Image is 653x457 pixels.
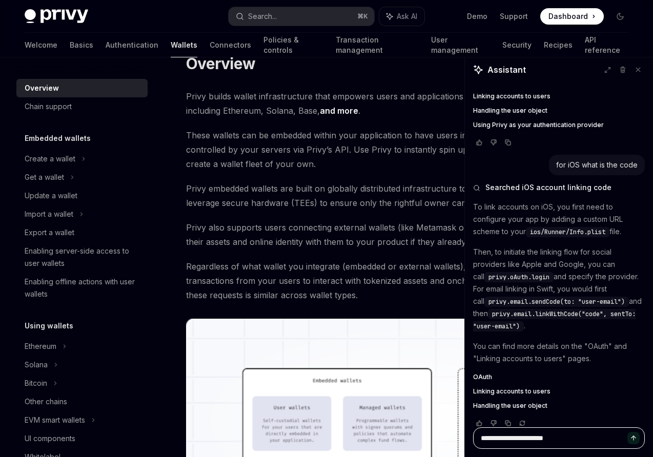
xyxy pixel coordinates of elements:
a: and more [320,106,358,116]
div: Other chains [25,396,67,408]
a: Enabling server-side access to user wallets [16,242,148,273]
button: Search...⌘K [229,7,374,26]
a: API reference [585,33,628,57]
a: Dashboard [540,8,604,25]
a: Linking accounts to users [473,92,645,100]
button: Searched iOS account linking code [473,182,645,193]
div: Enabling offline actions with user wallets [25,276,141,300]
span: Linking accounts to users [473,92,550,100]
a: Handling the user object [473,402,645,410]
span: These wallets can be embedded within your application to have users interact with them directly, ... [186,128,635,171]
a: Basics [70,33,93,57]
span: Searched iOS account linking code [485,182,611,193]
span: Dashboard [548,11,588,22]
a: Security [502,33,532,57]
a: Chain support [16,97,148,116]
a: User management [431,33,490,57]
span: Privy builds wallet infrastructure that empowers users and applications to transact on hundreds o... [186,89,635,118]
a: OAuth [473,373,645,381]
span: privy.email.linkWithCode("code", sentTo: "user-email") [473,310,636,330]
span: Privy also supports users connecting external wallets (like Metamask or Phantom) to your app so t... [186,220,635,249]
a: Demo [467,11,487,22]
div: Enabling server-side access to user wallets [25,245,141,269]
span: Ask AI [397,11,417,22]
span: privy.email.sendCode(to: "user-email") [488,298,625,306]
img: dark logo [25,9,88,24]
div: Update a wallet [25,190,77,202]
a: Policies & controls [263,33,323,57]
button: Toggle dark mode [612,8,628,25]
a: Update a wallet [16,186,148,205]
span: Regardless of what wallet you integrate (embedded or external wallets), you can easily request si... [186,259,635,302]
span: OAuth [473,373,492,381]
a: Handling the user object [473,107,645,115]
div: Import a wallet [25,208,73,220]
a: Overview [16,79,148,97]
a: Support [500,11,528,22]
a: Connectors [210,33,251,57]
h5: Embedded wallets [25,132,91,144]
div: Create a wallet [25,153,75,165]
span: ios/Runner/Info.plist [530,228,605,236]
a: Linking accounts to users [473,387,645,396]
span: ⌘ K [357,12,368,20]
div: Export a wallet [25,226,74,239]
div: Get a wallet [25,171,64,183]
div: UI components [25,432,75,445]
a: Recipes [544,33,573,57]
a: UI components [16,429,148,448]
a: Welcome [25,33,57,57]
div: Ethereum [25,340,56,352]
span: Privy embedded wallets are built on globally distributed infrastructure to ensure high uptime and... [186,181,635,210]
button: Send message [627,432,640,444]
div: for iOS what is the code [556,160,638,170]
div: Overview [25,82,59,94]
span: Linking accounts to users [473,387,550,396]
div: Bitcoin [25,377,47,389]
div: EVM smart wallets [25,414,85,426]
span: privy.oAuth.login [488,273,549,281]
h5: Using wallets [25,320,73,332]
span: Assistant [487,64,526,76]
h1: Overview [186,54,255,73]
a: Wallets [171,33,197,57]
div: Search... [248,10,277,23]
span: Handling the user object [473,107,547,115]
a: Enabling offline actions with user wallets [16,273,148,303]
a: Transaction management [336,33,419,57]
div: Chain support [25,100,72,113]
a: Using Privy as your authentication provider [473,121,645,129]
a: Other chains [16,392,148,411]
p: Then, to initiate the linking flow for social providers like Apple and Google, you can call and s... [473,246,645,332]
button: Ask AI [379,7,424,26]
span: Handling the user object [473,402,547,410]
p: You can find more details on the "OAuth" and "Linking accounts to users" pages. [473,340,645,365]
a: Authentication [106,33,158,57]
a: Export a wallet [16,223,148,242]
span: Using Privy as your authentication provider [473,121,604,129]
div: Solana [25,359,48,371]
p: To link accounts on iOS, you first need to configure your app by adding a custom URL scheme to yo... [473,201,645,238]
